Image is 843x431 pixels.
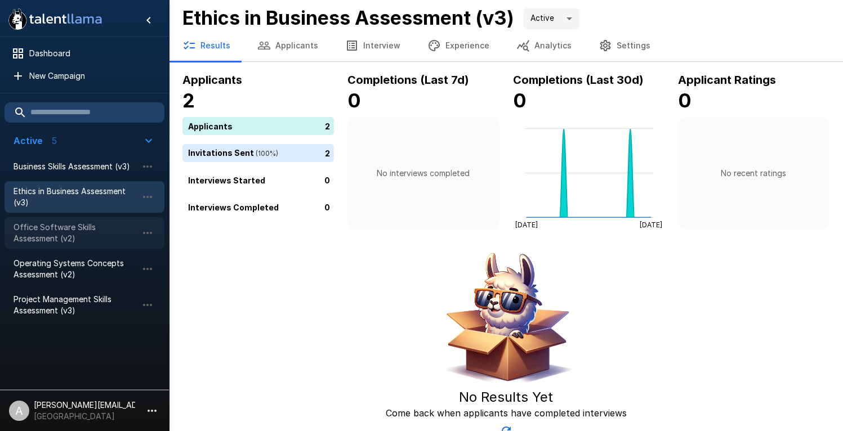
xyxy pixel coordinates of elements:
[513,89,527,112] b: 0
[386,406,627,420] p: Come back when applicants have completed interviews
[182,73,242,87] b: Applicants
[324,201,330,213] p: 0
[347,89,361,112] b: 0
[640,221,662,229] tspan: [DATE]
[325,120,330,132] p: 2
[503,30,585,61] button: Analytics
[721,168,786,179] p: No recent ratings
[169,30,244,61] button: Results
[325,147,330,159] p: 2
[377,168,470,179] p: No interviews completed
[182,89,195,112] b: 2
[585,30,664,61] button: Settings
[436,248,577,388] img: Animated document
[523,8,579,29] div: Active
[678,73,776,87] b: Applicant Ratings
[459,388,553,406] h5: No Results Yet
[347,73,469,87] b: Completions (Last 7d)
[332,30,414,61] button: Interview
[324,174,330,186] p: 0
[513,73,644,87] b: Completions (Last 30d)
[515,221,537,229] tspan: [DATE]
[244,30,332,61] button: Applicants
[182,6,514,29] b: Ethics in Business Assessment (v3)
[414,30,503,61] button: Experience
[678,89,692,112] b: 0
